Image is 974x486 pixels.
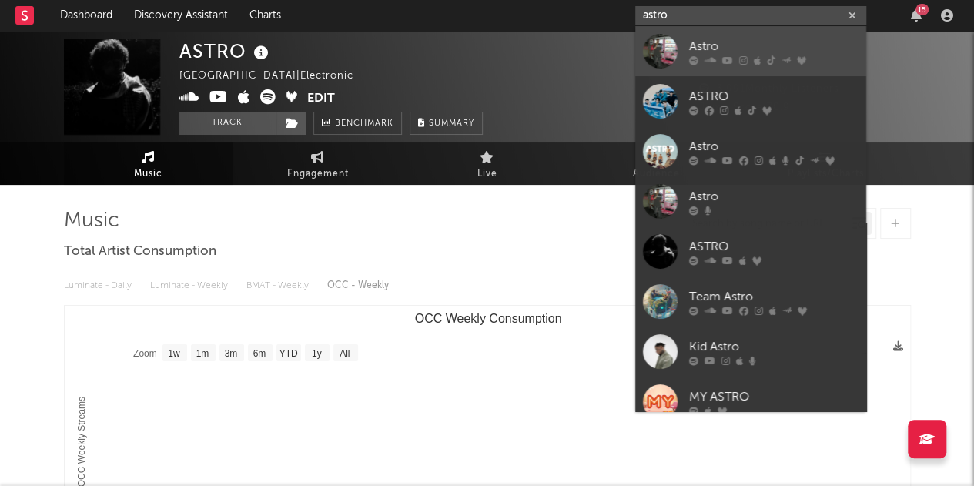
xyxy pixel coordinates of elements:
div: Astro [689,37,859,55]
a: Benchmark [313,112,402,135]
span: Total Artist Consumption [64,243,216,261]
a: Audience [572,142,741,185]
div: ASTRO [689,87,859,106]
text: 1w [168,348,180,359]
button: 15 [911,9,922,22]
a: Astro [635,26,866,76]
button: Track [179,112,276,135]
a: Astro [635,126,866,176]
text: 1m [196,348,209,359]
text: Zoom [133,348,157,359]
div: [GEOGRAPHIC_DATA] | Electronic [179,67,371,85]
div: MY ASTRO [689,387,859,406]
a: Kid Astro [635,327,866,377]
div: Team Astro [689,287,859,306]
input: Search for artists [635,6,866,25]
a: Team Astro [635,277,866,327]
a: Music [64,142,233,185]
div: Astro [689,187,859,206]
a: MY ASTRO [635,377,866,427]
span: Engagement [287,165,349,183]
div: Kid Astro [689,337,859,356]
div: ASTRO [689,237,859,256]
button: Summary [410,112,483,135]
button: Edit [307,89,335,109]
text: All [340,348,350,359]
text: YTD [279,348,297,359]
span: Music [134,165,162,183]
a: ASTRO [635,226,866,277]
span: Summary [429,119,474,128]
a: Astro [635,176,866,226]
span: Benchmark [335,115,393,133]
span: Audience [633,165,680,183]
a: Engagement [233,142,403,185]
span: Live [477,165,497,183]
text: 6m [253,348,266,359]
a: ASTRO [635,76,866,126]
text: 3m [224,348,237,359]
div: ASTRO [179,39,273,64]
div: Astro [689,137,859,156]
text: 1y [311,348,321,359]
a: Live [403,142,572,185]
div: 15 [915,4,929,15]
text: OCC Weekly Consumption [414,312,561,325]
